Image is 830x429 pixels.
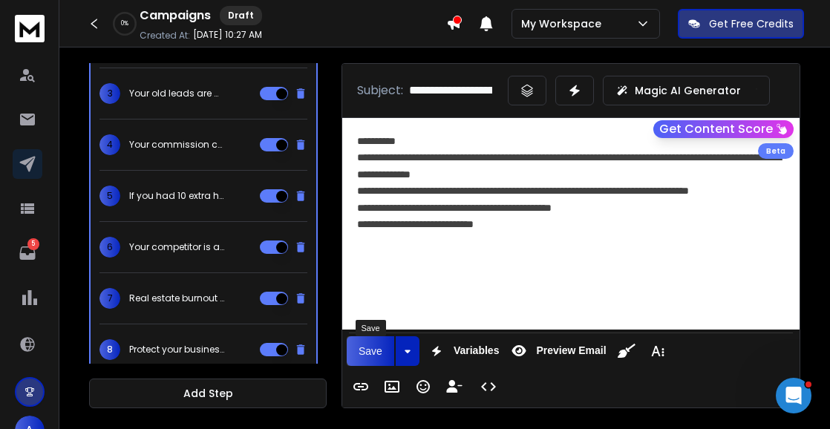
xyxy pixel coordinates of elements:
button: More Text [644,336,672,366]
span: 6 [99,237,120,258]
p: Get Free Credits [709,16,794,31]
button: Clean HTML [612,336,641,366]
span: 5 [99,186,120,206]
p: Your commission check is one income stream… [129,139,224,151]
div: Save [356,320,386,336]
p: Protect your business in this market [129,344,224,356]
p: Real estate burnout is real [129,292,224,304]
span: Preview Email [533,344,609,357]
span: 7 [99,288,120,309]
p: Created At: [140,30,190,42]
p: Your old leads are worth more than you think [129,88,224,99]
button: Insert Unsubscribe Link [440,372,468,402]
p: Magic AI Generator [635,83,741,98]
img: logo [15,15,45,42]
button: Insert Image (Ctrl+P) [378,372,406,402]
p: 0 % [121,19,128,28]
p: My Workspace [521,16,607,31]
span: 4 [99,134,120,155]
h1: Campaigns [140,7,211,24]
button: Get Free Credits [678,9,804,39]
p: If you had 10 extra hours a week… [129,190,224,202]
button: Get Content Score [653,120,794,138]
span: 3 [99,83,120,104]
iframe: Intercom live chat [776,378,811,413]
span: Variables [451,344,503,357]
button: Preview Email [505,336,609,366]
p: [DATE] 10:27 AM [193,29,262,41]
div: Draft [220,6,262,25]
button: Save [347,336,394,366]
p: Subject: [357,82,403,99]
div: Beta [758,143,794,159]
span: 8 [99,339,120,360]
button: Insert Link (Ctrl+K) [347,372,375,402]
p: Your competitor is already doing this [129,241,224,253]
button: Magic AI Generator [603,76,770,105]
button: Add Step [89,379,327,408]
p: 5 [27,238,39,250]
button: Code View [474,372,503,402]
a: 5 [13,238,42,268]
button: Variables [422,336,503,366]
